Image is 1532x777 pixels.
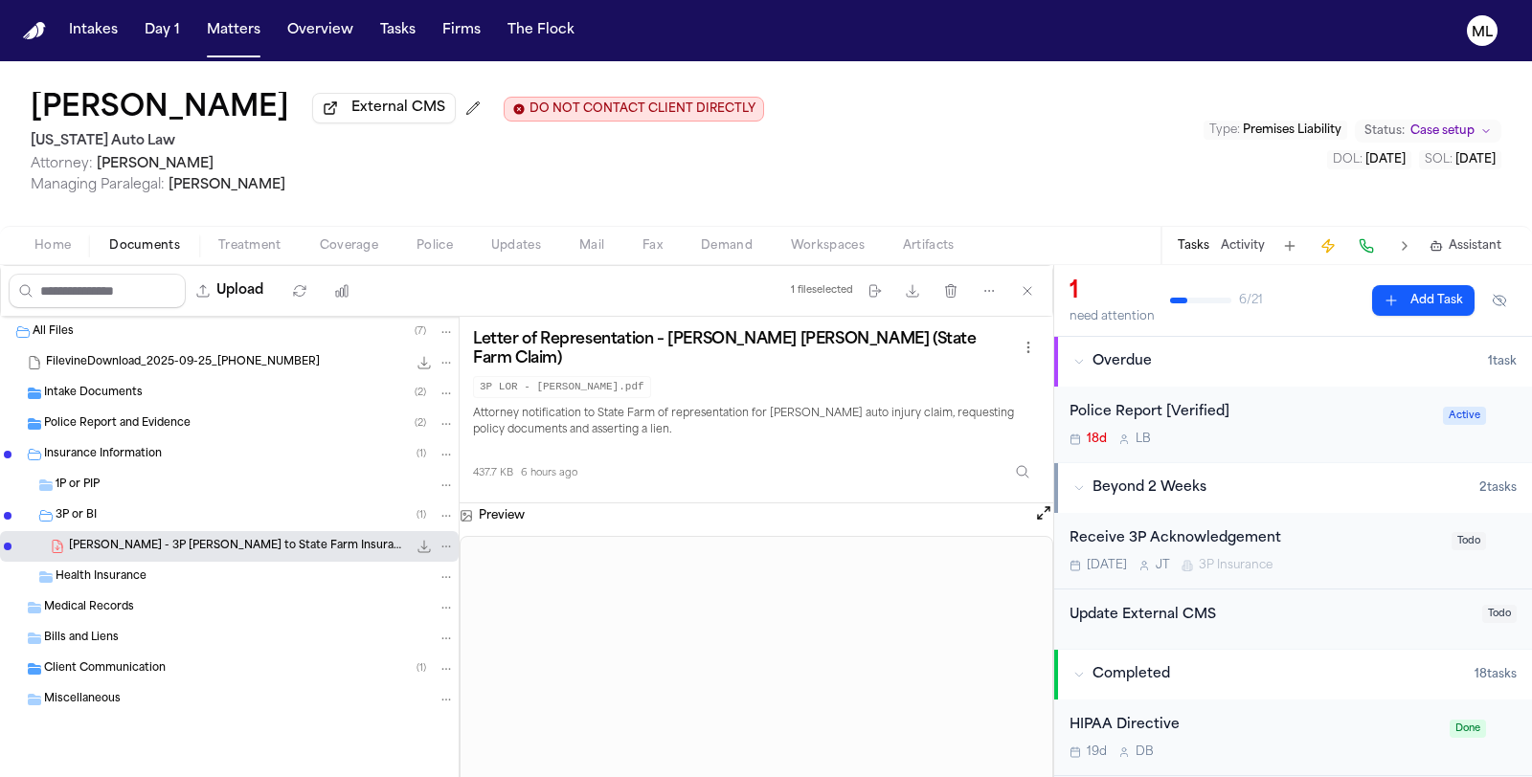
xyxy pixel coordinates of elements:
[1452,532,1486,550] span: Todo
[1136,432,1151,447] span: L B
[791,284,853,297] div: 1 file selected
[479,508,525,523] h3: Preview
[529,101,755,117] span: DO NOT CONTACT CLIENT DIRECTLY
[417,238,453,254] span: Police
[500,13,582,48] button: The Flock
[1093,478,1206,498] span: Beyond 2 Weeks
[1070,605,1471,627] div: Update External CMS
[1136,744,1154,760] span: D B
[504,97,764,122] button: Edit client contact restriction
[1034,503,1053,522] button: Open preview
[415,537,434,556] button: Download M. Walker - 3P LOR to State Farm Insurance - 10.13.25
[1178,238,1209,254] button: Tasks
[372,13,423,48] button: Tasks
[415,388,426,398] span: ( 2 )
[903,238,955,254] span: Artifacts
[56,569,146,586] span: Health Insurance
[1204,121,1347,140] button: Edit Type: Premises Liability
[169,178,285,192] span: [PERSON_NAME]
[1327,150,1411,169] button: Edit DOL: 2025-08-27
[1156,558,1170,573] span: J T
[1054,589,1532,650] div: Open task: Update External CMS
[31,130,764,153] h2: [US_STATE] Auto Law
[579,238,604,254] span: Mail
[791,238,865,254] span: Workspaces
[1087,432,1107,447] span: 18d
[1419,150,1501,169] button: Edit SOL: 2028-08-27
[1475,667,1517,682] span: 18 task s
[435,13,488,48] button: Firms
[218,238,282,254] span: Treatment
[280,13,361,48] button: Overview
[1005,455,1040,489] button: Inspect
[46,355,320,371] span: FilevineDownload_2025-09-25_[PHONE_NUMBER]
[199,13,268,48] button: Matters
[1372,285,1475,316] button: Add Task
[1087,558,1127,573] span: [DATE]
[61,13,125,48] button: Intakes
[473,406,1040,440] p: Attorney notification to State Farm of representation for [PERSON_NAME] auto injury claim, reques...
[44,600,134,616] span: Medical Records
[351,99,445,118] span: External CMS
[23,22,46,40] a: Home
[1054,387,1532,462] div: Open task: Police Report [Verified]
[1482,605,1517,623] span: Todo
[417,663,426,674] span: ( 1 )
[473,376,651,398] code: 3P LOR - [PERSON_NAME].pdf
[31,92,289,126] h1: [PERSON_NAME]
[1070,528,1440,550] div: Receive 3P Acknowledgement
[473,466,513,480] span: 437.7 KB
[44,416,191,433] span: Police Report and Evidence
[44,692,121,708] span: Miscellaneous
[44,661,166,677] span: Client Communication
[312,93,456,123] button: External CMS
[473,330,1017,368] h3: Letter of Representation – [PERSON_NAME] [PERSON_NAME] (State Farm Claim)
[1221,238,1265,254] button: Activity
[1093,665,1170,684] span: Completed
[1333,154,1363,166] span: DOL :
[1054,513,1532,589] div: Open task: Receive 3P Acknowledgement
[1087,744,1107,760] span: 19d
[1430,238,1501,254] button: Assistant
[33,324,74,341] span: All Files
[1054,699,1532,776] div: Open task: HIPAA Directive
[31,92,289,126] button: Edit matter name
[1449,238,1501,254] span: Assistant
[1315,233,1341,259] button: Create Immediate Task
[9,274,186,308] input: Search files
[31,178,165,192] span: Managing Paralegal:
[320,238,378,254] span: Coverage
[1353,233,1380,259] button: Make a Call
[417,449,426,459] span: ( 1 )
[44,386,143,402] span: Intake Documents
[56,508,97,524] span: 3P or BI
[1054,463,1532,513] button: Beyond 2 Weeks2tasks
[97,157,214,171] span: [PERSON_NAME]
[1034,503,1053,528] button: Open preview
[1070,309,1155,324] div: need attention
[186,274,275,308] button: Upload
[1070,402,1431,424] div: Police Report [Verified]
[44,447,162,463] span: Insurance Information
[1054,337,1532,387] button: Overdue1task
[137,13,188,48] button: Day 1
[415,353,434,372] button: Download FilevineDownload_2025-09-25_19-49-40-348
[1199,558,1273,573] span: 3P Insurance
[1365,154,1406,166] span: [DATE]
[1070,277,1155,307] div: 1
[521,466,577,480] span: 6 hours ago
[701,238,753,254] span: Demand
[415,418,426,429] span: ( 2 )
[1054,650,1532,699] button: Completed18tasks
[1355,120,1501,143] button: Change status from Case setup
[1276,233,1303,259] button: Add Task
[31,157,93,171] span: Attorney:
[1239,293,1263,308] span: 6 / 21
[642,238,663,254] span: Fax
